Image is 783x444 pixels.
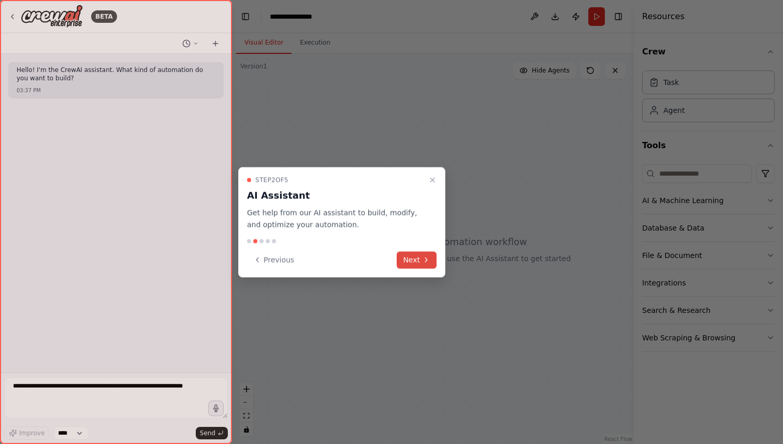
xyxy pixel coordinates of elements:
p: Get help from our AI assistant to build, modify, and optimize your automation. [247,207,424,231]
button: Hide left sidebar [238,9,253,24]
button: Previous [247,251,300,268]
button: Next [397,251,437,268]
button: Close walkthrough [426,174,439,187]
span: Step 2 of 5 [255,176,288,184]
h3: AI Assistant [247,189,424,203]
